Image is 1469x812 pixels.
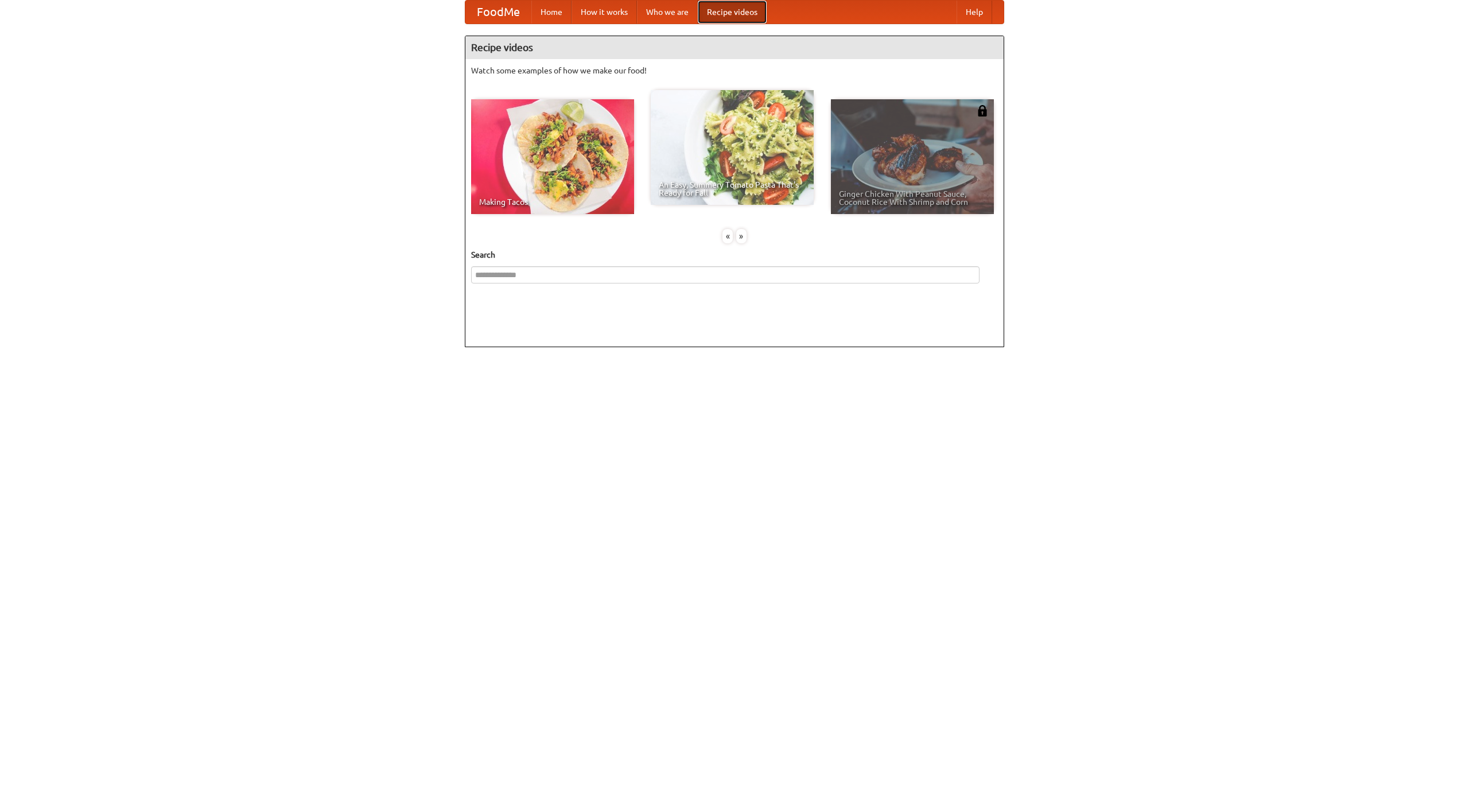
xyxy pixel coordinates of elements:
a: Who we are [637,1,698,24]
h5: Search [471,249,998,261]
h4: Recipe videos [465,36,1004,59]
span: An Easy, Summery Tomato Pasta That's Ready for Fall [659,181,806,197]
a: Home [531,1,572,24]
a: An Easy, Summery Tomato Pasta That's Ready for Fall [651,90,814,205]
a: Making Tacos [471,99,634,214]
span: Making Tacos [479,198,626,206]
img: 483408.png [977,105,988,116]
div: » [736,229,747,243]
a: Help [957,1,992,24]
a: Recipe videos [698,1,767,24]
div: « [722,229,733,243]
a: FoodMe [465,1,531,24]
p: Watch some examples of how we make our food! [471,65,998,76]
a: How it works [572,1,637,24]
